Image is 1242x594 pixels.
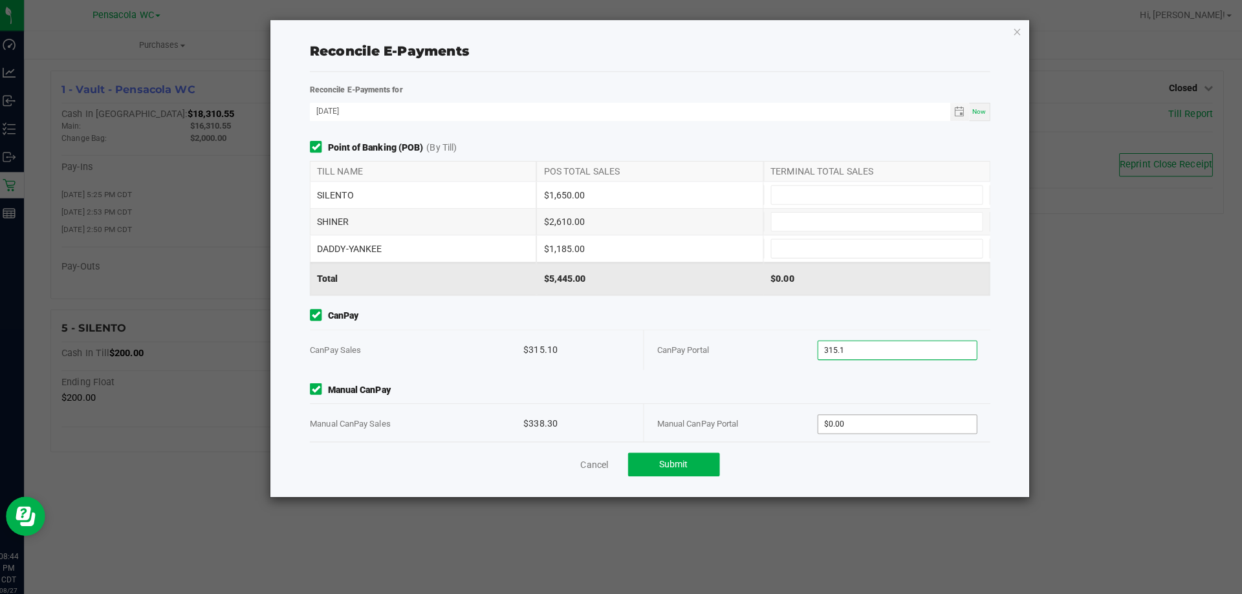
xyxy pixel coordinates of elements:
strong: Reconcile E-Payments for [313,84,405,93]
div: POS TOTAL SALES [537,160,761,179]
div: $1,185.00 [537,233,761,259]
div: Total [313,259,537,292]
span: (By Till) [428,139,458,153]
div: TERMINAL TOTAL SALES [761,160,985,179]
button: Submit [627,447,718,471]
div: $0.00 [761,259,985,292]
input: Date [313,101,946,118]
form-toggle: Include in reconciliation [313,139,331,153]
div: $5,445.00 [537,259,761,292]
div: SHINER [313,206,537,232]
div: $1,650.00 [537,180,761,206]
div: SILENTO [313,180,537,206]
div: $338.30 [524,399,629,438]
span: Manual CanPay Sales [313,414,393,423]
strong: Manual CanPay [331,378,393,392]
span: CanPay Portal [656,341,707,350]
strong: Point of Banking (POB) [331,139,425,153]
strong: CanPay [331,305,361,319]
div: $315.10 [524,326,629,365]
div: DADDY-YANKEE [313,233,537,259]
iframe: Resource center [13,491,52,529]
a: Cancel [581,452,608,465]
span: Manual CanPay Portal [656,414,736,423]
span: Now [968,107,981,114]
div: $2,610.00 [537,206,761,232]
span: CanPay Sales [313,341,364,350]
form-toggle: Include in reconciliation [313,305,331,319]
div: Reconcile E-Payments [313,41,985,60]
form-toggle: Include in reconciliation [313,378,331,392]
span: Submit [659,453,687,463]
span: Toggle calendar [946,101,964,120]
div: TILL NAME [313,160,537,179]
